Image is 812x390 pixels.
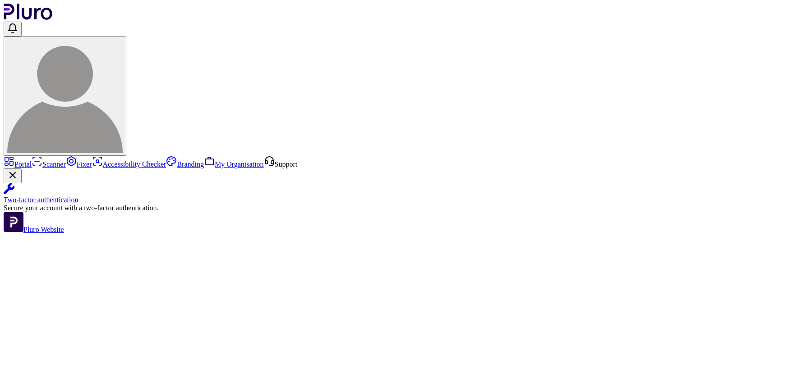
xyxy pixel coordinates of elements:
button: Close Two-factor authentication notification [4,168,22,183]
a: Two-factor authentication [4,183,808,204]
a: Accessibility Checker [92,160,166,168]
a: Scanner [32,160,66,168]
a: Logo [4,14,53,21]
a: Fixer [66,160,92,168]
button: User avatar [4,36,126,156]
a: Branding [166,160,204,168]
a: Portal [4,160,32,168]
div: Secure your account with a two-factor authentication. [4,204,808,212]
a: Open Support screen [264,160,298,168]
aside: Sidebar menu [4,156,808,234]
div: Two-factor authentication [4,196,808,204]
a: My Organisation [204,160,264,168]
img: User avatar [7,38,123,153]
a: Open Pluro Website [4,226,64,233]
button: Open notifications, you have undefined new notifications [4,22,22,36]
